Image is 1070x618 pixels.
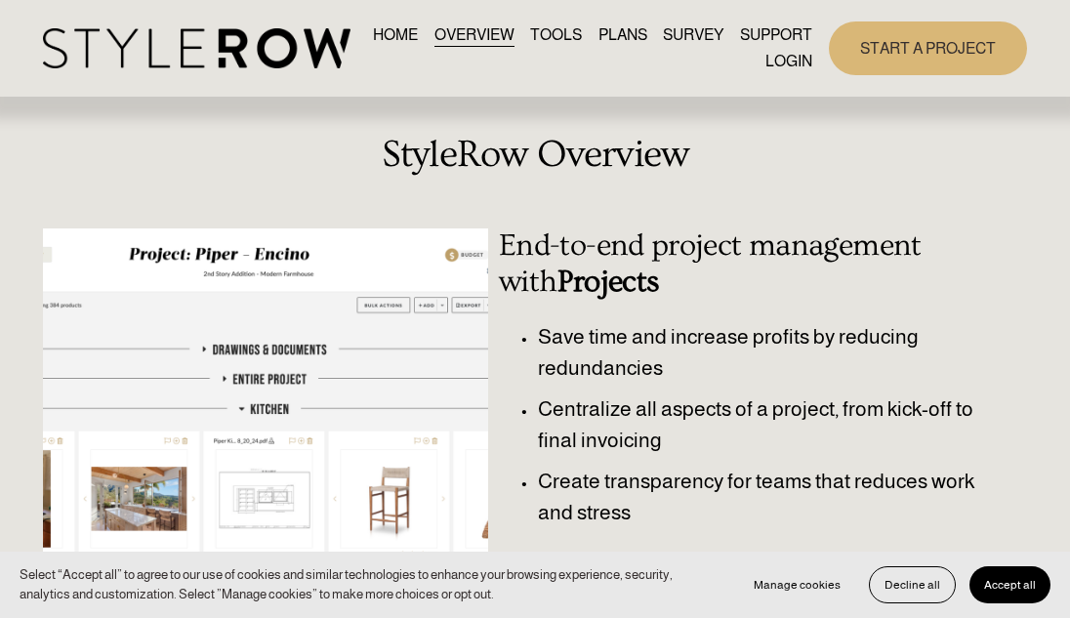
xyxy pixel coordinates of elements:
a: LOGIN [765,49,812,75]
p: Centralize all aspects of a project, from kick-off to final invoicing [538,393,986,456]
a: HOME [373,21,418,48]
a: START A PROJECT [829,21,1027,75]
h3: End-to-end project management with [499,228,986,300]
p: Save time and increase profits by reducing redundancies [538,321,986,384]
h2: StyleRow Overview [43,133,1027,176]
span: Decline all [885,578,940,592]
span: Accept all [984,578,1036,592]
img: StyleRow [43,28,350,68]
a: folder dropdown [740,21,812,48]
a: TOOLS [530,21,582,48]
span: Manage cookies [754,578,841,592]
a: OVERVIEW [434,21,514,48]
p: Create transparency for teams that reduces work and stress [538,466,986,528]
span: SUPPORT [740,23,812,47]
button: Accept all [969,566,1050,603]
a: PLANS [598,21,647,48]
button: Decline all [869,566,956,603]
a: SURVEY [663,21,723,48]
button: Manage cookies [739,566,855,603]
strong: Projects [557,265,660,299]
p: Select “Accept all” to agree to our use of cookies and similar technologies to enhance your brows... [20,565,720,604]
